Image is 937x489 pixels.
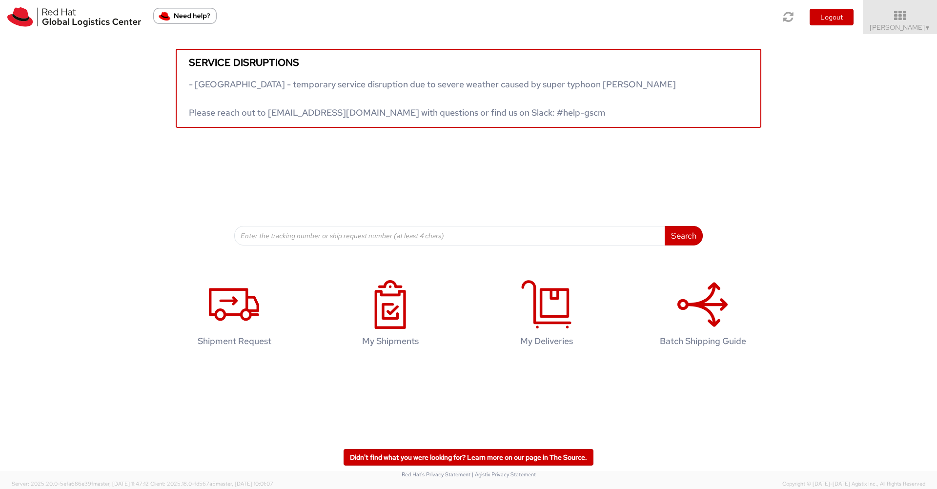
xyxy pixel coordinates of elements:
[925,24,931,32] span: ▼
[12,480,149,487] span: Server: 2025.20.0-5efa686e39f
[344,449,593,466] a: Didn't find what you were looking for? Learn more on our page in The Source.
[473,270,620,361] a: My Deliveries
[216,480,273,487] span: master, [DATE] 10:01:07
[402,471,470,478] a: Red Hat's Privacy Statement
[171,336,297,346] h4: Shipment Request
[7,7,141,27] img: rh-logistics-00dfa346123c4ec078e1.svg
[93,480,149,487] span: master, [DATE] 11:47:12
[161,270,307,361] a: Shipment Request
[810,9,854,25] button: Logout
[630,270,776,361] a: Batch Shipping Guide
[472,471,536,478] a: | Agistix Privacy Statement
[870,23,931,32] span: [PERSON_NAME]
[665,226,703,245] button: Search
[153,8,217,24] button: Need help?
[317,270,464,361] a: My Shipments
[189,79,676,118] span: - [GEOGRAPHIC_DATA] - temporary service disruption due to severe weather caused by super typhoon ...
[782,480,925,488] span: Copyright © [DATE]-[DATE] Agistix Inc., All Rights Reserved
[150,480,273,487] span: Client: 2025.18.0-fd567a5
[189,57,748,68] h5: Service disruptions
[640,336,766,346] h4: Batch Shipping Guide
[176,49,761,128] a: Service disruptions - [GEOGRAPHIC_DATA] - temporary service disruption due to severe weather caus...
[234,226,665,245] input: Enter the tracking number or ship request number (at least 4 chars)
[484,336,610,346] h4: My Deliveries
[327,336,453,346] h4: My Shipments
